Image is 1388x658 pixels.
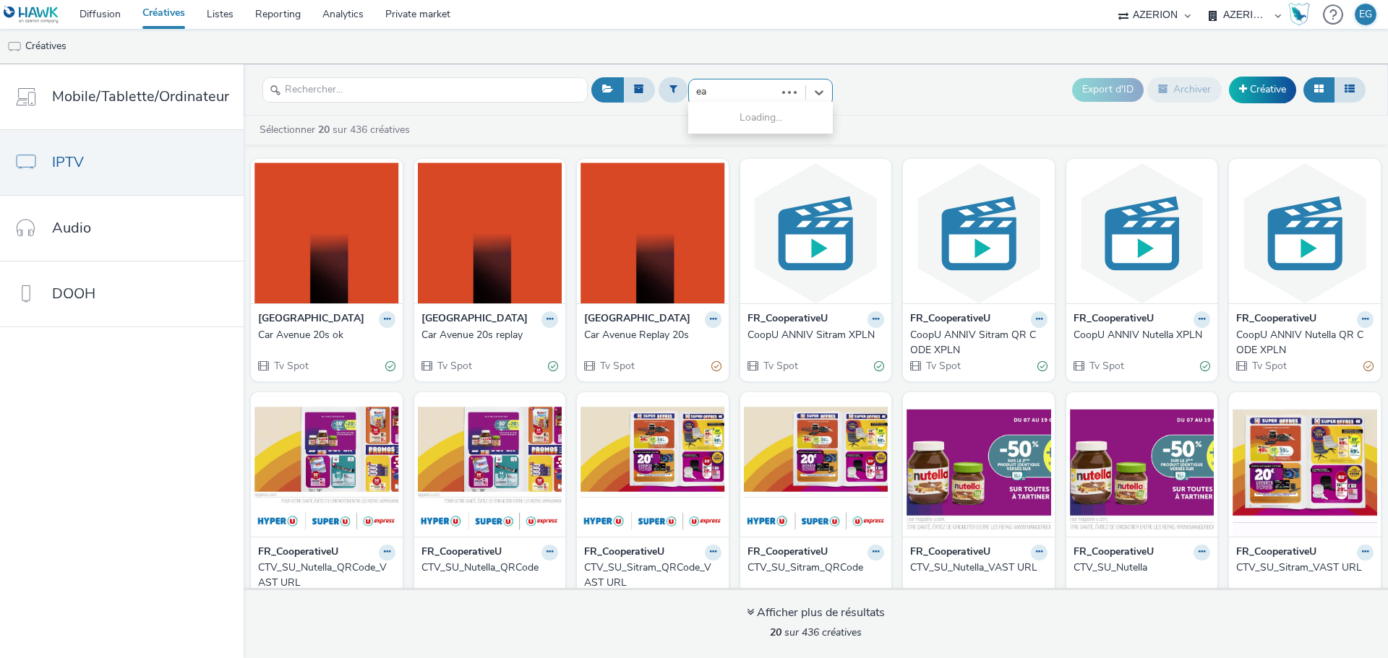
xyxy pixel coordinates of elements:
span: DOOH [52,283,95,304]
a: Hawk Academy [1288,3,1316,26]
a: Car Avenue 20s replay [421,328,559,342]
span: Audio [52,217,91,238]
strong: FR_CooperativeU [747,545,828,561]
button: Archiver [1147,77,1222,102]
strong: FR_CooperativeU [1074,311,1154,328]
img: CoopU ANNIV Nutella XPLN visual [1070,163,1214,303]
span: Tv Spot [273,359,309,373]
div: Partiellement valide [1363,359,1374,374]
img: Car Avenue 20s ok visual [254,163,399,303]
strong: [GEOGRAPHIC_DATA] [584,311,690,328]
strong: FR_CooperativeU [910,311,990,328]
a: CoopU ANNIV Nutella QR CODE XPLN [1236,328,1374,358]
div: CTV_SU_Nutella [1074,560,1205,575]
button: Grille [1303,77,1335,102]
strong: [GEOGRAPHIC_DATA] [258,311,364,328]
a: CTV_SU_Sitram_QRCode [747,560,885,575]
div: CTV_SU_Nutella_VAST URL [910,560,1042,575]
div: Car Avenue Replay 20s [584,328,716,342]
div: CoopU ANNIV Sitram QR CODE XPLN [910,328,1042,358]
img: CTV_SU_Nutella_VAST URL visual [907,396,1051,537]
img: CTV_SU_Sitram_QRCode_VAST URL visual [581,396,725,537]
div: CTV_SU_Sitram_VAST URL [1236,560,1368,575]
img: Hawk Academy [1288,3,1310,26]
a: Car Avenue Replay 20s [584,328,721,342]
strong: FR_CooperativeU [421,545,502,561]
span: IPTV [52,152,84,173]
div: Valide [548,359,558,374]
a: CTV_SU_Nutella [1074,560,1211,575]
strong: FR_CooperativeU [1236,311,1316,328]
strong: FR_CooperativeU [747,311,828,328]
img: CTV_SU_Nutella_QRCode visual [418,396,562,537]
a: Car Avenue 20s ok [258,328,395,342]
strong: FR_CooperativeU [1074,545,1154,561]
img: tv [7,40,22,54]
span: Tv Spot [436,359,472,373]
div: CoopU ANNIV Sitram XPLN [747,328,879,342]
a: CoopU ANNIV Sitram XPLN [747,328,885,342]
div: Partiellement valide [711,359,721,374]
a: CTV_SU_Sitram_QRCode_VAST URL [584,560,721,590]
span: Tv Spot [1251,359,1287,373]
a: CoopU ANNIV Sitram QR CODE XPLN [910,328,1048,358]
div: CTV_SU_Nutella_QRCode_VAST URL [258,560,390,590]
a: Sélectionner sur 436 créatives [258,123,416,137]
img: CTV_SU_Nutella_QRCode_VAST URL visual [254,396,399,537]
strong: 20 [318,123,330,137]
a: CTV_SU_Nutella_QRCode_VAST URL [258,560,395,590]
img: CTV_SU_Sitram_VAST URL visual [1233,396,1377,537]
a: Créative [1229,77,1296,103]
img: CTV_SU_Sitram_QRCode visual [744,396,888,537]
img: Car Avenue 20s replay visual [418,163,562,303]
div: CTV_SU_Nutella_QRCode [421,560,553,575]
img: CTV_SU_Nutella visual [1070,396,1214,537]
div: Valide [1037,359,1048,374]
strong: FR_CooperativeU [584,545,664,561]
strong: FR_CooperativeU [1236,545,1316,561]
img: CoopU ANNIV Sitram XPLN visual [744,163,888,303]
strong: 20 [770,625,781,639]
span: Tv Spot [599,359,635,373]
span: sur 436 créatives [770,625,862,639]
span: Mobile/Tablette/Ordinateur [52,86,229,107]
div: Valide [874,359,884,374]
div: CoopU ANNIV Nutella XPLN [1074,328,1205,342]
img: CoopU ANNIV Sitram QR CODE XPLN visual [907,163,1051,303]
div: CoopU ANNIV Nutella QR CODE XPLN [1236,328,1368,358]
strong: [GEOGRAPHIC_DATA] [421,311,528,328]
a: CTV_SU_Nutella_QRCode [421,560,559,575]
div: Valide [1200,359,1210,374]
strong: FR_CooperativeU [910,545,990,561]
a: CTV_SU_Sitram_VAST URL [1236,560,1374,575]
img: CoopU ANNIV Nutella QR CODE XPLN visual [1233,163,1377,303]
button: Export d'ID [1072,78,1144,101]
img: undefined Logo [4,6,59,24]
strong: FR_CooperativeU [258,545,338,561]
div: Afficher plus de résultats [747,605,885,621]
input: Rechercher... [262,77,588,103]
div: Car Avenue 20s replay [421,328,553,342]
span: Tv Spot [1088,359,1124,373]
div: Loading... [688,105,833,131]
div: EG [1359,4,1372,25]
div: Valide [385,359,395,374]
div: Car Avenue 20s ok [258,328,390,342]
div: CTV_SU_Sitram_QRCode_VAST URL [584,560,716,590]
div: CTV_SU_Sitram_QRCode [747,560,879,575]
a: CTV_SU_Nutella_VAST URL [910,560,1048,575]
img: Car Avenue Replay 20s visual [581,163,725,303]
span: Tv Spot [925,359,961,373]
span: Tv Spot [762,359,798,373]
button: Liste [1334,77,1366,102]
a: CoopU ANNIV Nutella XPLN [1074,328,1211,342]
